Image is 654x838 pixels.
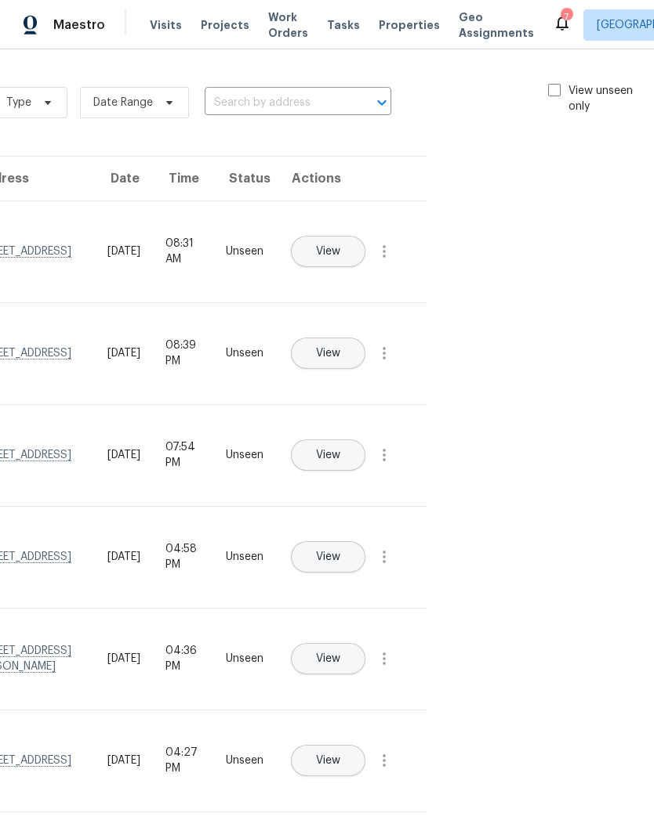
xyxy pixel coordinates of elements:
[107,651,140,666] div: [DATE]
[226,549,263,565] div: Unseen
[226,244,263,259] div: Unseen
[316,653,340,665] span: View
[107,345,140,361] div: [DATE]
[291,643,365,674] button: View
[379,17,440,33] span: Properties
[226,651,263,666] div: Unseen
[95,157,153,200] th: Date
[327,20,360,31] span: Tasks
[291,745,365,776] button: View
[316,246,340,258] span: View
[316,450,340,461] span: View
[165,236,201,267] div: 08:31 AM
[53,17,105,33] span: Maestro
[201,17,249,33] span: Projects
[153,157,213,200] th: Time
[291,236,365,267] button: View
[205,91,347,115] input: Search by address
[459,9,534,41] span: Geo Assignments
[150,17,182,33] span: Visits
[316,755,340,767] span: View
[316,551,340,563] span: View
[165,338,201,369] div: 08:39 PM
[316,348,340,359] span: View
[107,753,140,768] div: [DATE]
[107,447,140,463] div: [DATE]
[226,753,263,768] div: Unseen
[93,95,153,110] span: Date Range
[291,338,365,369] button: View
[107,244,140,259] div: [DATE]
[268,9,308,41] span: Work Orders
[213,157,276,200] th: Status
[226,447,263,463] div: Unseen
[6,95,31,110] span: Type
[165,439,201,471] div: 07:54 PM
[291,439,365,471] button: View
[165,541,201,573] div: 04:58 PM
[226,345,263,361] div: Unseen
[165,643,201,674] div: 04:36 PM
[561,9,572,25] div: 7
[165,745,201,776] div: 04:27 PM
[276,157,427,200] th: Actions
[107,549,140,565] div: [DATE]
[291,541,365,573] button: View
[371,92,393,114] button: Open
